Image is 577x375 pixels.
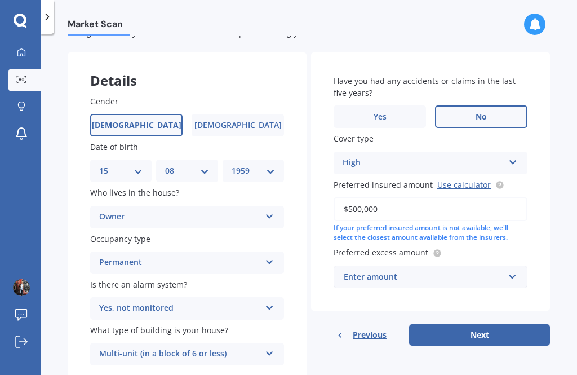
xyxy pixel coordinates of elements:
span: No [476,112,487,122]
div: Owner [99,210,260,224]
div: Enter amount [344,271,504,283]
input: Enter amount [334,197,527,221]
div: High [343,156,504,170]
span: Occupancy type [90,233,150,244]
button: Next [409,324,550,346]
span: Is there an alarm system? [90,279,187,290]
span: Preferred excess amount [334,248,428,258]
div: Permanent [99,256,260,270]
span: Preferred insured amount [334,179,433,190]
span: Previous [353,327,387,343]
a: Use calculator [437,179,491,190]
div: If your preferred insured amount is not available, we'll select the closest amount available from... [334,223,527,242]
div: Details [68,52,307,86]
span: Let's get to know you and see how we can help with finding you the best insurance [68,28,380,38]
span: [DEMOGRAPHIC_DATA] [194,121,282,130]
span: What type of building is your house? [90,325,228,336]
span: Date of birth [90,142,138,152]
img: picture [13,279,30,296]
span: Cover type [334,134,374,144]
span: Market Scan [68,19,130,34]
span: Have you had any accidents or claims in the last five years? [334,76,516,98]
div: Multi-unit (in a block of 6 or less) [99,347,260,361]
span: Gender [90,96,118,107]
span: [DEMOGRAPHIC_DATA] [92,121,181,130]
span: Who lives in the house? [90,188,179,198]
div: Yes, not monitored [99,302,260,315]
span: Yes [374,112,387,122]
